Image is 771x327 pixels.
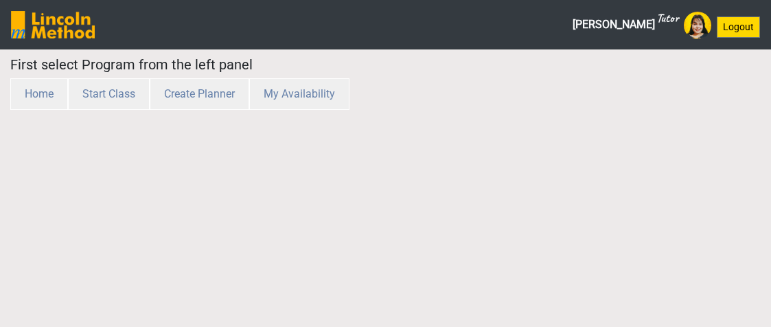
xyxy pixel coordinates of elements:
button: Create Planner [150,78,249,110]
sup: Tutor [656,10,678,25]
button: Start Class [68,78,150,110]
img: SGY6awQAAAABJRU5ErkJggg== [11,11,95,38]
span: [PERSON_NAME] [573,11,678,38]
img: Avatar [684,12,711,39]
button: My Availability [249,78,349,110]
a: Create Planner [150,87,249,100]
a: My Availability [249,87,349,100]
button: Logout [717,16,760,38]
button: Home [10,78,68,110]
a: Start Class [68,87,150,100]
h5: First select Program from the left panel [10,56,568,73]
a: Home [10,87,68,100]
